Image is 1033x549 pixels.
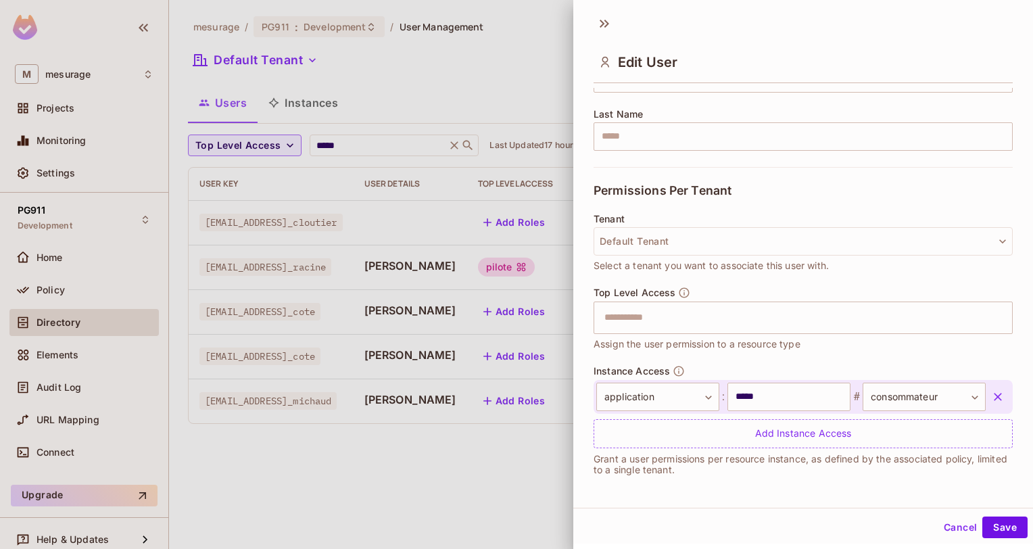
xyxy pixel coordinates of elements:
span: Assign the user permission to a resource type [594,337,800,352]
span: Permissions Per Tenant [594,184,731,197]
span: Instance Access [594,366,670,377]
button: Cancel [938,517,982,538]
span: Edit User [618,54,677,70]
div: consommateur [863,383,986,411]
div: Add Instance Access [594,419,1013,448]
span: Select a tenant you want to associate this user with. [594,258,829,273]
button: Open [1005,316,1008,318]
span: Last Name [594,109,643,120]
button: Default Tenant [594,227,1013,256]
p: Grant a user permissions per resource instance, as defined by the associated policy, limited to a... [594,454,1013,475]
button: Save [982,517,1028,538]
span: : [719,389,727,405]
span: Top Level Access [594,287,675,298]
span: # [850,389,863,405]
div: application [596,383,719,411]
span: Tenant [594,214,625,224]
